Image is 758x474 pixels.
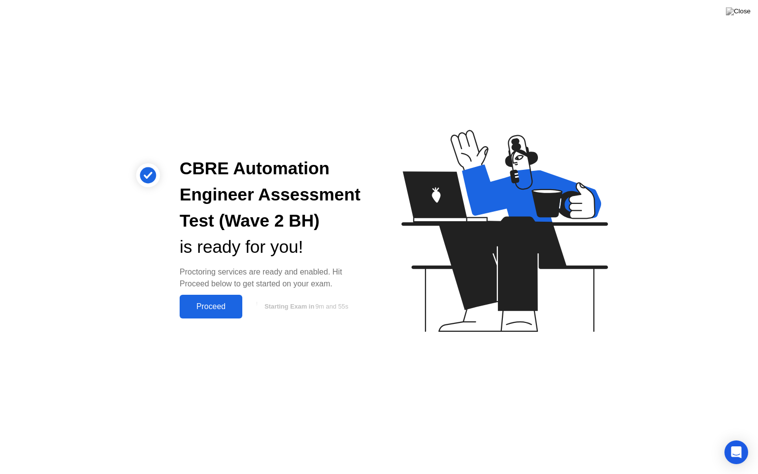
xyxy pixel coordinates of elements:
[726,7,751,15] img: Close
[247,297,363,316] button: Starting Exam in9m and 55s
[183,302,239,311] div: Proceed
[180,266,363,290] div: Proctoring services are ready and enabled. Hit Proceed below to get started on your exam.
[180,234,363,260] div: is ready for you!
[724,440,748,464] div: Open Intercom Messenger
[180,295,242,318] button: Proceed
[180,156,363,234] div: CBRE Automation Engineer Assessment Test (Wave 2 BH)
[315,303,348,310] span: 9m and 55s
